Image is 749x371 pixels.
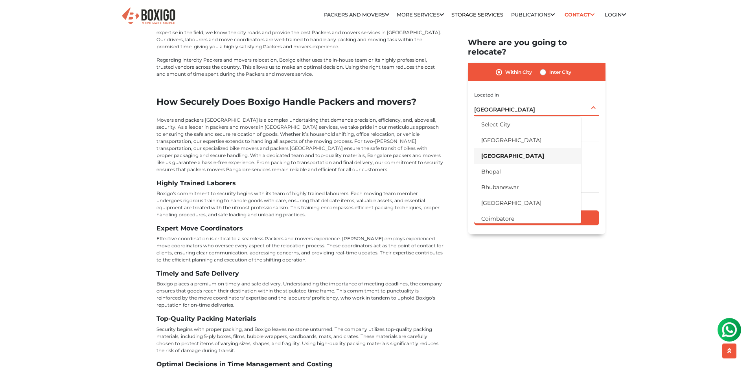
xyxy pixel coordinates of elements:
[505,68,532,77] label: Within City
[474,195,581,211] li: [GEOGRAPHIC_DATA]
[156,235,444,263] p: Effective coordination is critical to a seamless Packers and movers experience. [PERSON_NAME] emp...
[156,15,444,50] p: We are a well-established startup that provides the best Packers and movers service in [GEOGRAPHI...
[722,344,736,358] button: scroll up
[474,211,581,227] li: Coimbatore
[156,360,444,368] h3: Optimal Decisions in Time Management and Costing
[474,164,581,179] li: Bhopal
[156,225,444,232] h3: Expert Move Coordinators
[156,326,444,354] p: Security begins with proper packing, and Boxigo leaves no stone unturned. The company utilizes to...
[562,9,597,21] a: Contact
[474,132,581,148] li: [GEOGRAPHIC_DATA]
[156,280,444,309] p: Boxigo places a premium on timely and safe delivery. Understanding the importance of meeting dead...
[397,12,444,18] a: More services
[451,12,503,18] a: Storage Services
[549,68,571,77] label: Inter City
[474,91,499,99] label: Located in
[156,117,444,173] p: Movers and packers [GEOGRAPHIC_DATA] is a complex undertaking that demands precision, efficiency,...
[474,106,535,113] span: [GEOGRAPHIC_DATA]
[605,12,626,18] a: Login
[156,315,444,322] h3: Top-Quality Packing Materials
[156,97,444,107] h2: How Securely Does Boxigo Handle Packers and movers?
[511,12,555,18] a: Publications
[156,179,444,187] h3: Highly Trained Laborers
[156,57,444,78] p: Regarding intercity Packers and movers relocation, Boxigo either uses the in-house team or its hi...
[324,12,389,18] a: Packers and Movers
[156,190,444,218] p: Boxigo's commitment to security begins with its team of highly trained labourers. Each moving tea...
[468,38,605,57] h2: Where are you going to relocate?
[8,8,24,24] img: whatsapp-icon.svg
[474,117,581,132] li: Select City
[121,7,176,26] img: Boxigo
[156,270,444,277] h3: Timely and Safe Delivery
[474,179,581,195] li: Bhubaneswar
[474,148,581,164] li: [GEOGRAPHIC_DATA]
